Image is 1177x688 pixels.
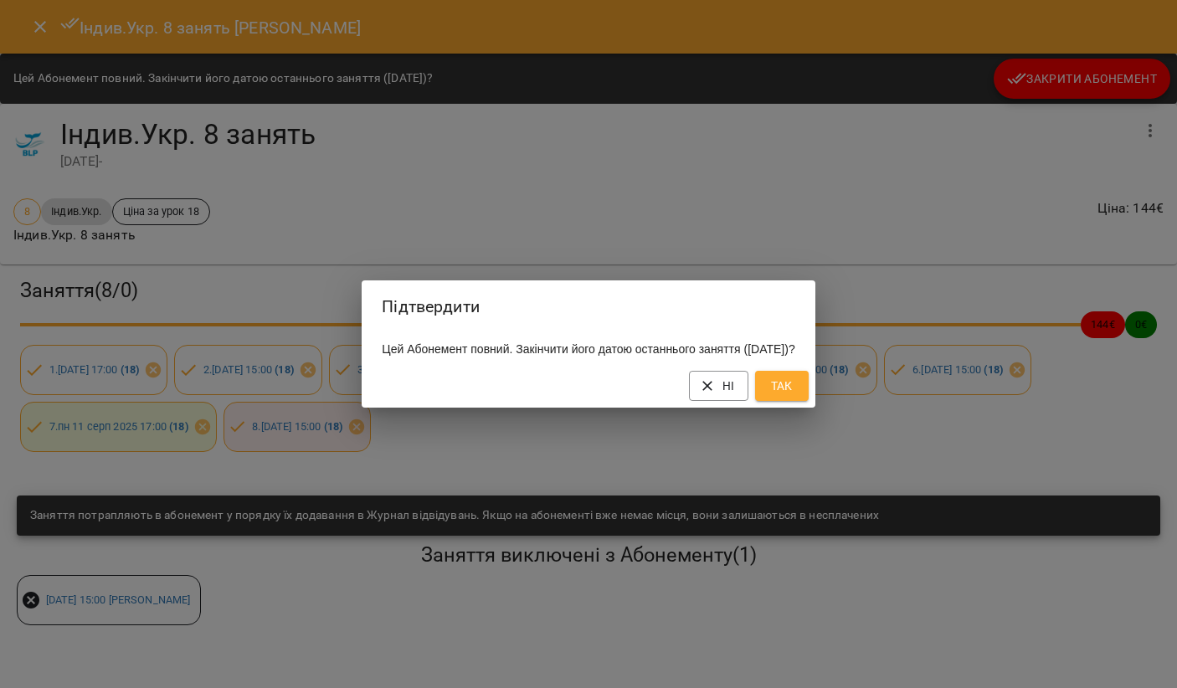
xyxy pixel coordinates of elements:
[689,371,748,401] button: Ні
[382,294,794,320] h2: Підтвердити
[768,376,795,396] span: Так
[362,334,815,364] div: Цей Абонемент повний. Закінчити його датою останнього заняття ([DATE])?
[755,371,809,401] button: Так
[702,376,735,396] span: Ні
